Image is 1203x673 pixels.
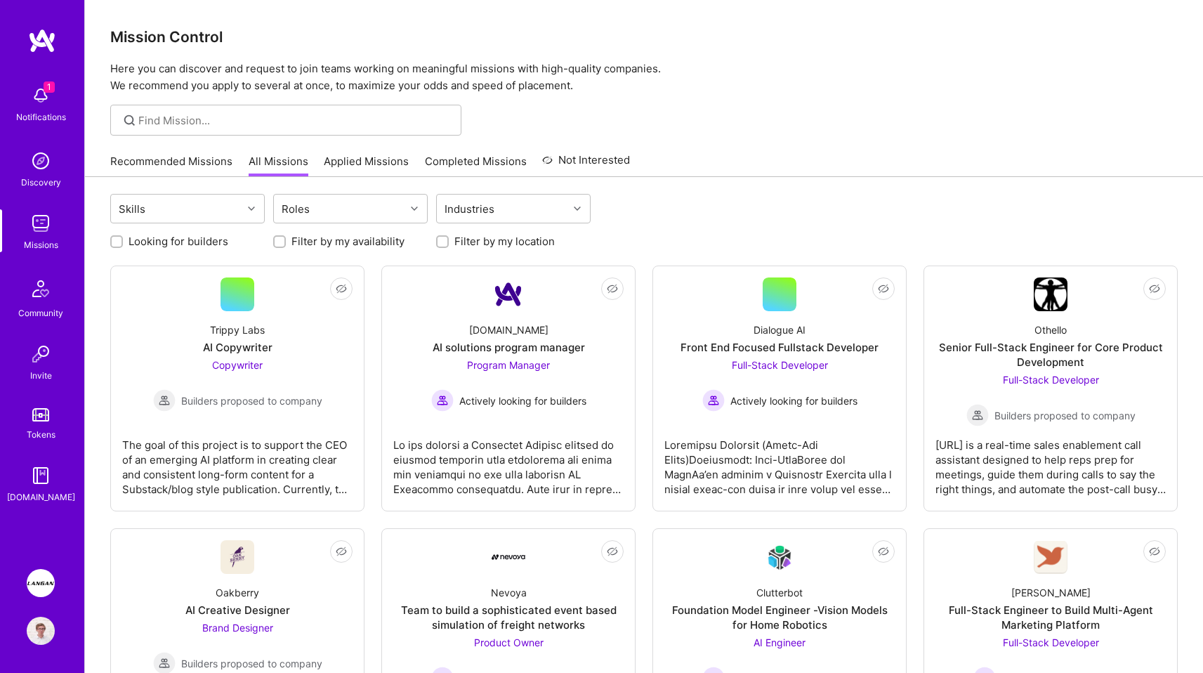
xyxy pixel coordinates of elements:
span: Actively looking for builders [459,393,586,408]
i: icon EyeClosed [607,546,618,557]
div: Nevoya [491,585,527,600]
div: Oakberry [216,585,259,600]
span: 1 [44,81,55,93]
div: Missions [24,237,58,252]
div: AI Copywriter [203,340,272,355]
div: Industries [441,199,498,219]
div: Dialogue AI [754,322,806,337]
div: Loremipsu Dolorsit (Ametc-Adi Elits)Doeiusmodt: Inci-UtlaBoree dol MagnAa’en adminim v Quisnostr ... [664,426,895,497]
img: Community [24,272,58,306]
img: Actively looking for builders [702,389,725,412]
a: Not Interested [542,152,630,177]
i: icon EyeClosed [336,546,347,557]
div: Clutterbot [756,585,803,600]
label: Filter by my location [454,234,555,249]
img: User Avatar [27,617,55,645]
div: [PERSON_NAME] [1011,585,1091,600]
i: icon EyeClosed [607,283,618,294]
a: Applied Missions [324,154,409,177]
div: Skills [115,199,149,219]
img: logo [28,28,56,53]
span: Copywriter [212,359,263,371]
div: Lo ips dolorsi a Consectet Adipisc elitsed do eiusmod temporin utla etdolorema ali enima min veni... [393,426,624,497]
h3: Mission Control [110,28,1178,46]
img: Company Logo [221,540,254,574]
div: Othello [1034,322,1067,337]
img: Company Logo [1034,541,1067,574]
div: Community [18,306,63,320]
span: Brand Designer [202,622,273,634]
div: Senior Full-Stack Engineer for Core Product Development [935,340,1166,370]
div: AI Creative Designer [185,603,290,618]
span: AI Engineer [754,636,806,648]
span: Product Owner [474,636,544,648]
img: Company Logo [492,554,525,560]
a: Company Logo[DOMAIN_NAME]AI solutions program managerProgram Manager Actively looking for builder... [393,277,624,499]
div: AI solutions program manager [433,340,585,355]
div: [DOMAIN_NAME] [7,490,75,504]
a: Langan: AI-Copilot for Environmental Site Assessment [23,569,58,597]
i: icon Chevron [248,205,255,212]
div: Foundation Model Engineer -Vision Models for Home Robotics [664,603,895,632]
span: Actively looking for builders [730,393,857,408]
label: Filter by my availability [291,234,405,249]
img: Builders proposed to company [153,389,176,412]
img: guide book [27,462,55,490]
a: Recommended Missions [110,154,232,177]
a: Dialogue AIFront End Focused Fullstack DeveloperFull-Stack Developer Actively looking for builder... [664,277,895,499]
img: Langan: AI-Copilot for Environmental Site Assessment [27,569,55,597]
a: Completed Missions [425,154,527,177]
div: Team to build a sophisticated event based simulation of freight networks [393,603,624,632]
label: Looking for builders [129,234,228,249]
div: Trippy Labs [210,322,265,337]
div: Roles [278,199,313,219]
div: Front End Focused Fullstack Developer [681,340,879,355]
i: icon EyeClosed [336,283,347,294]
a: Trippy LabsAI CopywriterCopywriter Builders proposed to companyBuilders proposed to companyThe go... [122,277,353,499]
div: Full-Stack Engineer to Build Multi-Agent Marketing Platform [935,603,1166,632]
div: [URL] is a real-time sales enablement call assistant designed to help reps prep for meetings, gui... [935,426,1166,497]
a: Company LogoOthelloSenior Full-Stack Engineer for Core Product DevelopmentFull-Stack Developer Bu... [935,277,1166,499]
span: Full-Stack Developer [732,359,828,371]
i: icon EyeClosed [1149,546,1160,557]
input: Find Mission... [138,113,451,128]
img: Builders proposed to company [966,404,989,426]
img: discovery [27,147,55,175]
p: Here you can discover and request to join teams working on meaningful missions with high-quality ... [110,60,1178,94]
a: User Avatar [23,617,58,645]
i: icon Chevron [574,205,581,212]
div: Tokens [27,427,55,442]
div: [DOMAIN_NAME] [469,322,548,337]
img: Company Logo [763,541,796,574]
img: Invite [27,340,55,368]
i: icon EyeClosed [878,283,889,294]
span: Builders proposed to company [994,408,1136,423]
div: Discovery [21,175,61,190]
img: Company Logo [492,277,525,311]
i: icon Chevron [411,205,418,212]
img: bell [27,81,55,110]
div: Invite [30,368,52,383]
i: icon SearchGrey [121,112,138,129]
a: All Missions [249,154,308,177]
i: icon EyeClosed [1149,283,1160,294]
img: tokens [32,408,49,422]
span: Full-Stack Developer [1003,374,1099,386]
img: Actively looking for builders [431,389,454,412]
span: Builders proposed to company [181,656,322,671]
span: Full-Stack Developer [1003,636,1099,648]
i: icon EyeClosed [878,546,889,557]
div: The goal of this project is to support the CEO of an emerging AI platform in creating clear and c... [122,426,353,497]
img: teamwork [27,209,55,237]
div: Notifications [16,110,66,124]
img: Company Logo [1034,277,1067,311]
span: Program Manager [467,359,550,371]
span: Builders proposed to company [181,393,322,408]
